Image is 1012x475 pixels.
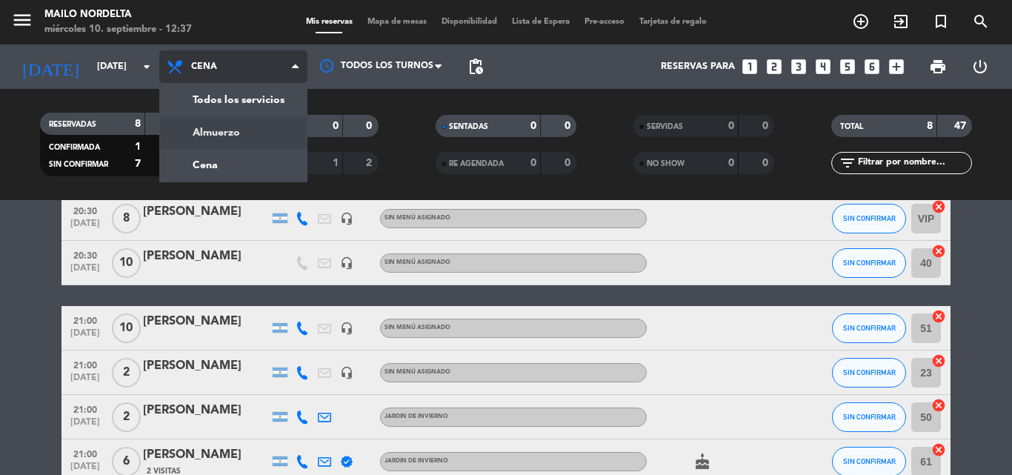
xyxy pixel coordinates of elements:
strong: 8 [927,121,933,131]
i: cancel [931,442,946,457]
i: looks_6 [862,57,882,76]
strong: 8 [135,119,141,129]
button: SIN CONFIRMAR [832,313,906,343]
i: looks_one [740,57,759,76]
span: SIN CONFIRMAR [843,324,896,332]
i: headset_mic [340,322,353,335]
span: [DATE] [67,373,104,390]
span: Sin menú asignado [385,215,450,221]
i: add_circle_outline [852,13,870,30]
div: [PERSON_NAME] [143,247,269,266]
i: search [972,13,990,30]
div: [PERSON_NAME] [143,356,269,376]
i: cake [693,453,711,471]
i: exit_to_app [892,13,910,30]
a: Cena [160,149,307,182]
span: [DATE] [67,263,104,280]
i: arrow_drop_down [138,58,156,76]
span: [DATE] [67,417,104,434]
span: 21:00 [67,311,104,328]
span: 21:00 [67,445,104,462]
span: CONFIRMADA [49,144,100,151]
i: cancel [931,244,946,259]
strong: 0 [762,121,771,131]
span: RESERVADAS [49,121,96,128]
span: Disponibilidad [434,18,505,26]
span: SIN CONFIRMAR [49,161,108,168]
span: 21:00 [67,400,104,417]
i: cancel [931,398,946,413]
span: 20:30 [67,202,104,219]
a: Todos los servicios [160,84,307,116]
i: cancel [931,199,946,214]
div: miércoles 10. septiembre - 12:37 [44,22,192,37]
strong: 0 [565,121,573,131]
strong: 0 [565,158,573,168]
i: looks_two [765,57,784,76]
button: SIN CONFIRMAR [832,402,906,432]
div: Mailo Nordelta [44,7,192,22]
span: Sin menú asignado [385,259,450,265]
span: 8 [112,204,141,233]
span: SIN CONFIRMAR [843,214,896,222]
span: [DATE] [67,219,104,236]
span: NO SHOW [647,160,685,167]
span: JARDIN DE INVIERNO [385,413,448,419]
div: [PERSON_NAME] [143,312,269,331]
div: [PERSON_NAME] [143,401,269,420]
i: looks_3 [789,57,808,76]
strong: 2 [366,158,375,168]
strong: 0 [530,121,536,131]
i: headset_mic [340,366,353,379]
strong: 0 [728,121,734,131]
i: looks_5 [838,57,857,76]
i: looks_4 [813,57,833,76]
span: 10 [112,248,141,278]
i: headset_mic [340,256,353,270]
span: Sin menú asignado [385,325,450,330]
input: Filtrar por nombre... [856,155,971,171]
span: print [929,58,947,76]
button: SIN CONFIRMAR [832,204,906,233]
i: filter_list [839,154,856,172]
strong: 0 [333,121,339,131]
span: pending_actions [467,58,485,76]
i: verified [340,455,353,468]
div: [PERSON_NAME] [143,202,269,222]
strong: 0 [762,158,771,168]
span: 10 [112,313,141,343]
i: cancel [931,309,946,324]
span: Mapa de mesas [360,18,434,26]
strong: 1 [135,142,141,152]
span: Cena [191,62,217,72]
strong: 1 [333,158,339,168]
i: power_settings_new [971,58,989,76]
span: 2 [112,358,141,388]
i: turned_in_not [932,13,950,30]
button: menu [11,9,33,36]
i: add_box [887,57,906,76]
div: [PERSON_NAME] [143,445,269,465]
i: headset_mic [340,212,353,225]
strong: 47 [954,121,969,131]
span: Reservas para [661,62,735,72]
i: menu [11,9,33,31]
span: Lista de Espera [505,18,577,26]
strong: 0 [366,121,375,131]
button: SIN CONFIRMAR [832,248,906,278]
span: SERVIDAS [647,123,683,130]
span: SIN CONFIRMAR [843,259,896,267]
i: cancel [931,353,946,368]
span: 20:30 [67,246,104,263]
span: RE AGENDADA [449,160,504,167]
strong: 7 [135,159,141,169]
span: Pre-acceso [577,18,632,26]
a: Almuerzo [160,116,307,149]
span: Tarjetas de regalo [632,18,714,26]
strong: 0 [728,158,734,168]
span: 21:00 [67,356,104,373]
button: SIN CONFIRMAR [832,358,906,388]
span: Sin menú asignado [385,369,450,375]
span: TOTAL [840,123,863,130]
span: SIN CONFIRMAR [843,368,896,376]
